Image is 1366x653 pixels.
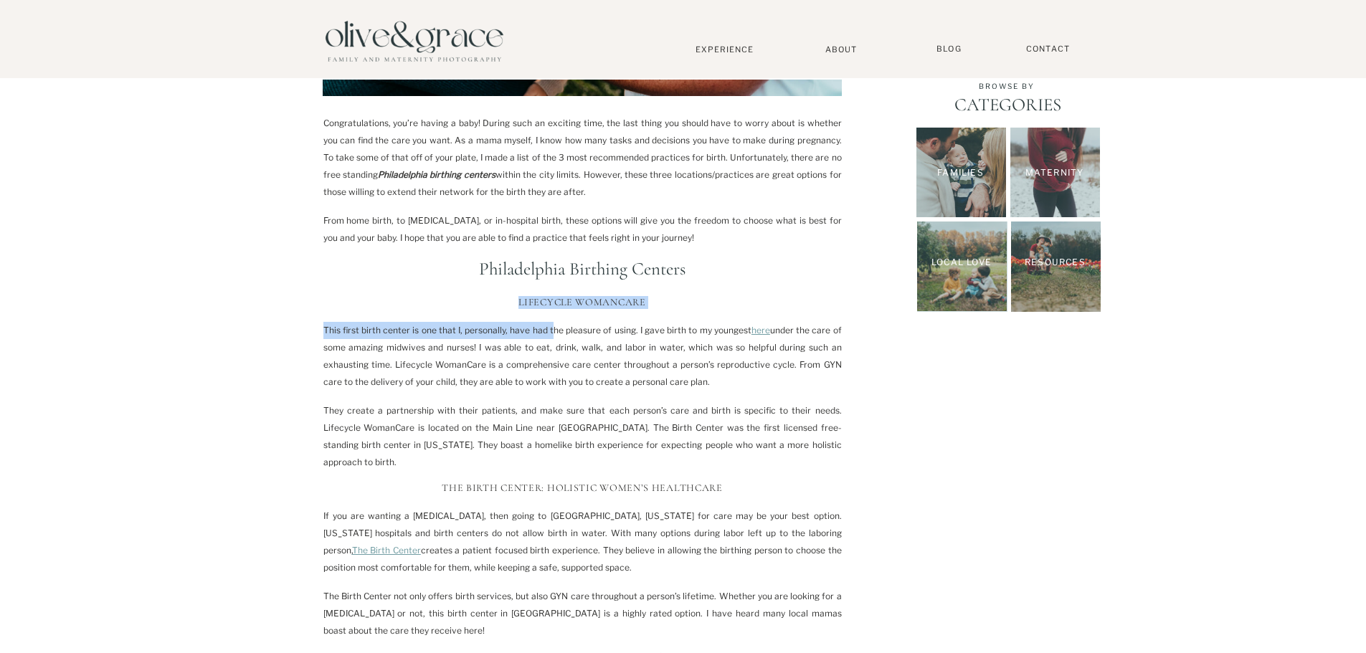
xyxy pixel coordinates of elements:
[1020,44,1077,54] a: Contact
[916,166,1005,178] a: Families
[820,44,863,54] a: About
[751,325,770,335] a: here
[323,322,842,391] p: This first birth center is one that I, personally, have had the pleasure of using. I gave birth t...
[323,297,842,309] h3: Lifecycle WomanCare
[323,482,842,495] h3: The Birth Center: Holistic Women’s Healthcare
[323,507,842,576] p: If you are wanting a [MEDICAL_DATA], then going to [GEOGRAPHIC_DATA], [US_STATE] for care may be ...
[323,212,842,247] p: From home birth, to [MEDICAL_DATA], or in-hospital birth, these options will give you the freedom...
[1015,256,1096,270] a: Resources
[931,44,967,54] a: BLOG
[323,258,842,280] h2: Philadelphia Birthing Centers
[378,169,495,180] em: Philadelphia birthing centers
[323,115,842,201] p: Congratulations, you’re having a baby! During such an exciting time, the last thing you should ha...
[323,588,842,639] p: The Birth Center not only offers birth services, but also GYN care throughout a person’s lifetime...
[323,402,842,471] p: They create a partnership with their patients, and make sure that each person’s care and birth is...
[944,82,1070,90] p: browse by
[678,44,772,54] a: Experience
[1013,166,1096,181] a: Maternity
[929,94,1086,115] p: CATEGORIES
[352,545,421,556] a: The Birth Center
[922,256,1002,269] a: Local Love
